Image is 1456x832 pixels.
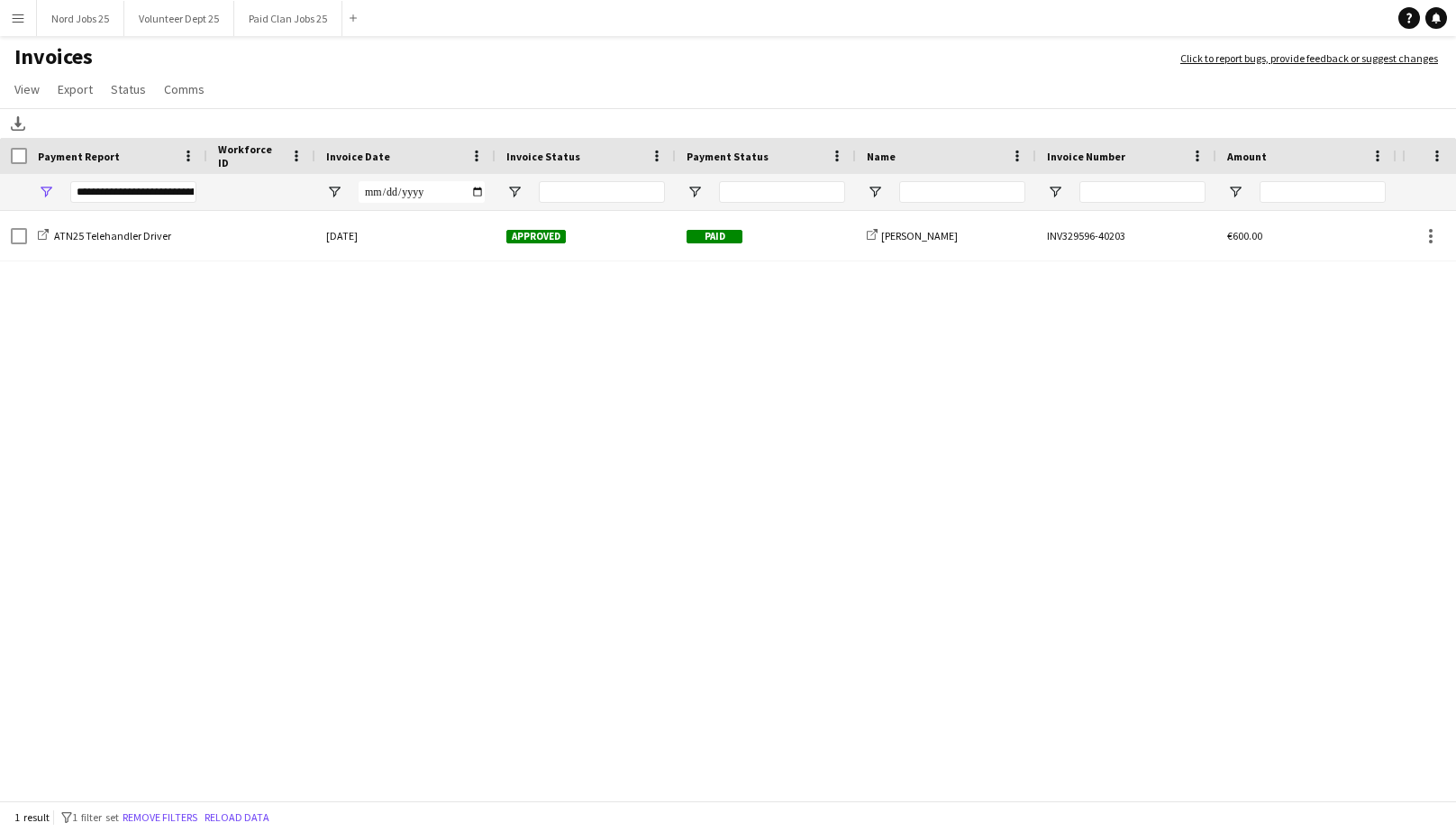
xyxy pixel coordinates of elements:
[1036,211,1216,261] div: INV329596-40203
[326,150,390,163] span: Invoice Date
[14,81,40,97] span: View
[119,808,201,827] button: Remove filters
[7,78,47,101] a: View
[54,229,171,242] span: ATN25 Telehandler Driver
[7,113,29,134] app-action-btn: Download
[218,142,283,169] span: Workforce ID
[38,229,171,242] a: ATN25 Telehandler Driver
[1227,229,1262,242] span: €600.00
[50,78,100,101] a: Export
[899,181,1025,203] input: Name Filter Input
[37,1,124,36] button: Nord Jobs 25
[157,78,212,101] a: Comms
[111,81,146,97] span: Status
[58,81,93,97] span: Export
[104,78,153,101] a: Status
[881,229,958,242] span: [PERSON_NAME]
[234,1,342,36] button: Paid Clan Jobs 25
[1180,50,1438,67] a: Click to report bugs, provide feedback or suggest changes
[867,184,883,200] button: Open Filter Menu
[1079,181,1206,203] input: Invoice Number Filter Input
[506,150,580,163] span: Invoice Status
[1260,181,1386,203] input: Amount Filter Input
[38,184,54,200] button: Open Filter Menu
[164,81,205,97] span: Comms
[506,230,566,243] span: Approved
[1047,184,1063,200] button: Open Filter Menu
[867,150,896,163] span: Name
[1227,150,1267,163] span: Amount
[687,184,703,200] button: Open Filter Menu
[1047,150,1125,163] span: Invoice Number
[201,808,273,827] button: Reload data
[326,184,342,200] button: Open Filter Menu
[1227,184,1243,200] button: Open Filter Menu
[38,150,120,163] span: Payment Report
[687,150,769,163] span: Payment Status
[687,230,742,243] span: Paid
[315,211,496,261] div: [DATE]
[72,810,119,824] span: 1 filter set
[539,181,665,203] input: Invoice Status Filter Input
[124,1,234,36] button: Volunteer Dept 25
[506,184,523,200] button: Open Filter Menu
[359,181,485,203] input: Invoice Date Filter Input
